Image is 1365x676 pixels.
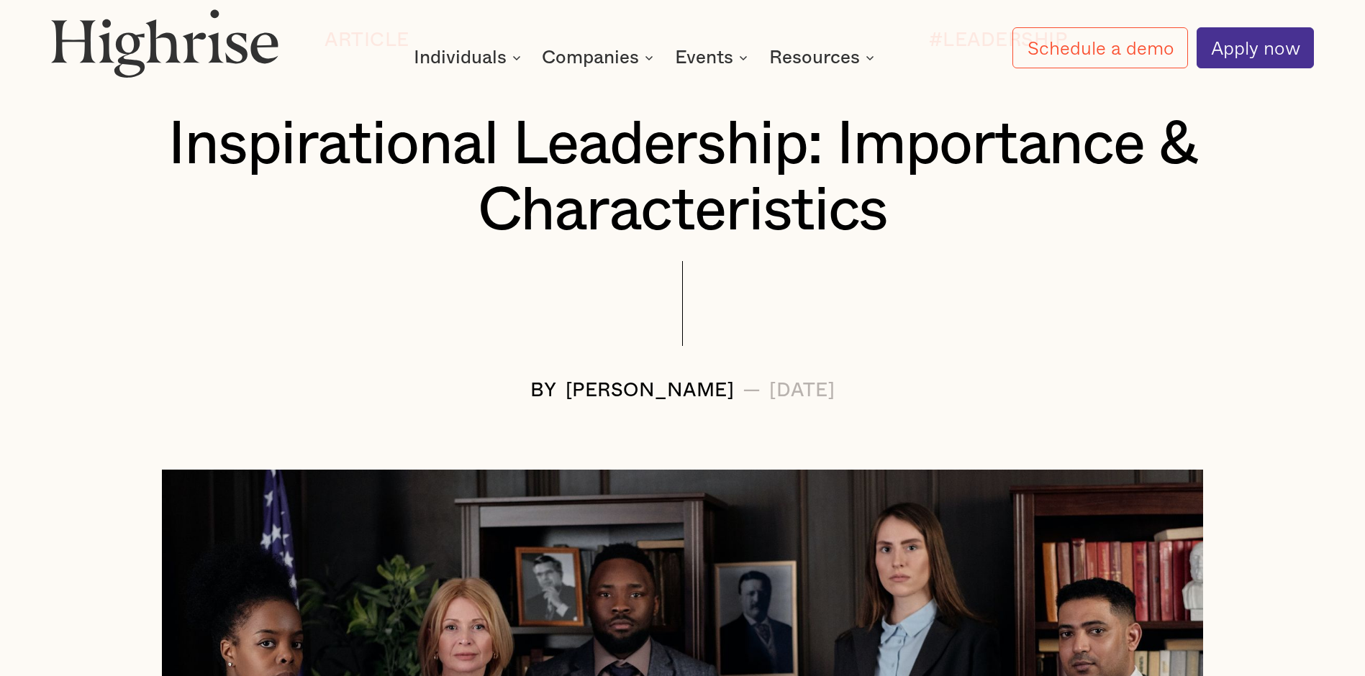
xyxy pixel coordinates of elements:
div: — [743,380,761,401]
div: Individuals [414,49,507,66]
div: Events [675,49,752,66]
div: Resources [769,49,879,66]
a: Schedule a demo [1012,27,1187,68]
h1: Inspirational Leadership: Importance & Characteristics [104,111,1261,245]
div: [PERSON_NAME] [566,380,735,401]
div: Individuals [414,49,525,66]
div: Companies [542,49,639,66]
div: [DATE] [769,380,835,401]
div: Companies [542,49,658,66]
a: Apply now [1197,27,1314,69]
img: Highrise logo [51,9,279,78]
div: BY [530,380,557,401]
div: Events [675,49,733,66]
div: Resources [769,49,860,66]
